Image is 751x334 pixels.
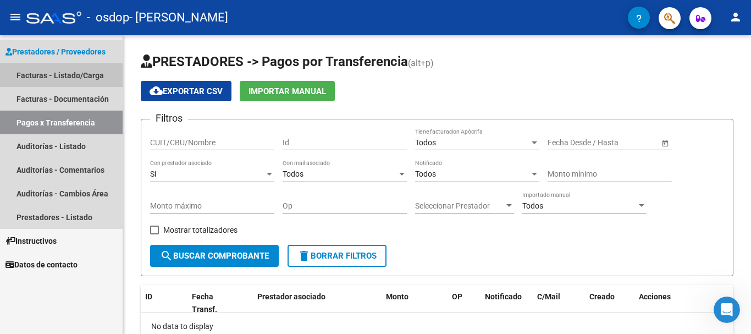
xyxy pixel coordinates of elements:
span: PRESTADORES -> Pagos por Transferencia [141,54,408,69]
datatable-header-cell: C/Mail [533,285,585,321]
span: Monto [386,292,408,301]
span: Acciones [639,292,671,301]
span: Creado [589,292,615,301]
span: Importar Manual [249,86,326,96]
datatable-header-cell: Acciones [634,285,733,321]
mat-icon: cloud_download [150,84,163,97]
input: Start date [548,138,582,147]
mat-icon: search [160,249,173,262]
button: Open calendar [659,137,671,149]
span: Buscar Comprobante [160,251,269,261]
mat-icon: person [729,10,742,24]
button: Buscar Comprobante [150,245,279,267]
span: Prestador asociado [257,292,325,301]
iframe: Intercom live chat [714,297,740,323]
span: Prestadores / Proveedores [5,46,106,58]
button: Borrar Filtros [288,245,386,267]
datatable-header-cell: Notificado [481,285,533,321]
span: Todos [415,138,436,147]
span: Todos [415,169,436,178]
span: OP [452,292,462,301]
span: - osdop [87,6,129,30]
datatable-header-cell: Prestador asociado [253,285,382,321]
input: End date [591,138,645,147]
span: - [PERSON_NAME] [129,6,228,30]
datatable-header-cell: Fecha Transf. [187,285,237,321]
span: Datos de contacto [5,259,78,271]
span: C/Mail [537,292,560,301]
span: ID [145,292,152,301]
datatable-header-cell: OP [448,285,481,321]
span: Exportar CSV [150,86,223,96]
span: Mostrar totalizadores [163,223,238,237]
h3: Filtros [150,111,188,126]
datatable-header-cell: ID [141,285,187,321]
span: Si [150,169,156,178]
datatable-header-cell: Monto [382,285,448,321]
span: Instructivos [5,235,57,247]
mat-icon: menu [9,10,22,24]
span: Notificado [485,292,522,301]
mat-icon: delete [297,249,311,262]
span: Fecha Transf. [192,292,217,314]
button: Exportar CSV [141,81,231,101]
span: Todos [522,201,543,210]
button: Importar Manual [240,81,335,101]
span: Todos [283,169,303,178]
datatable-header-cell: Creado [585,285,634,321]
span: Seleccionar Prestador [415,201,504,211]
span: (alt+p) [408,58,434,68]
span: Borrar Filtros [297,251,377,261]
